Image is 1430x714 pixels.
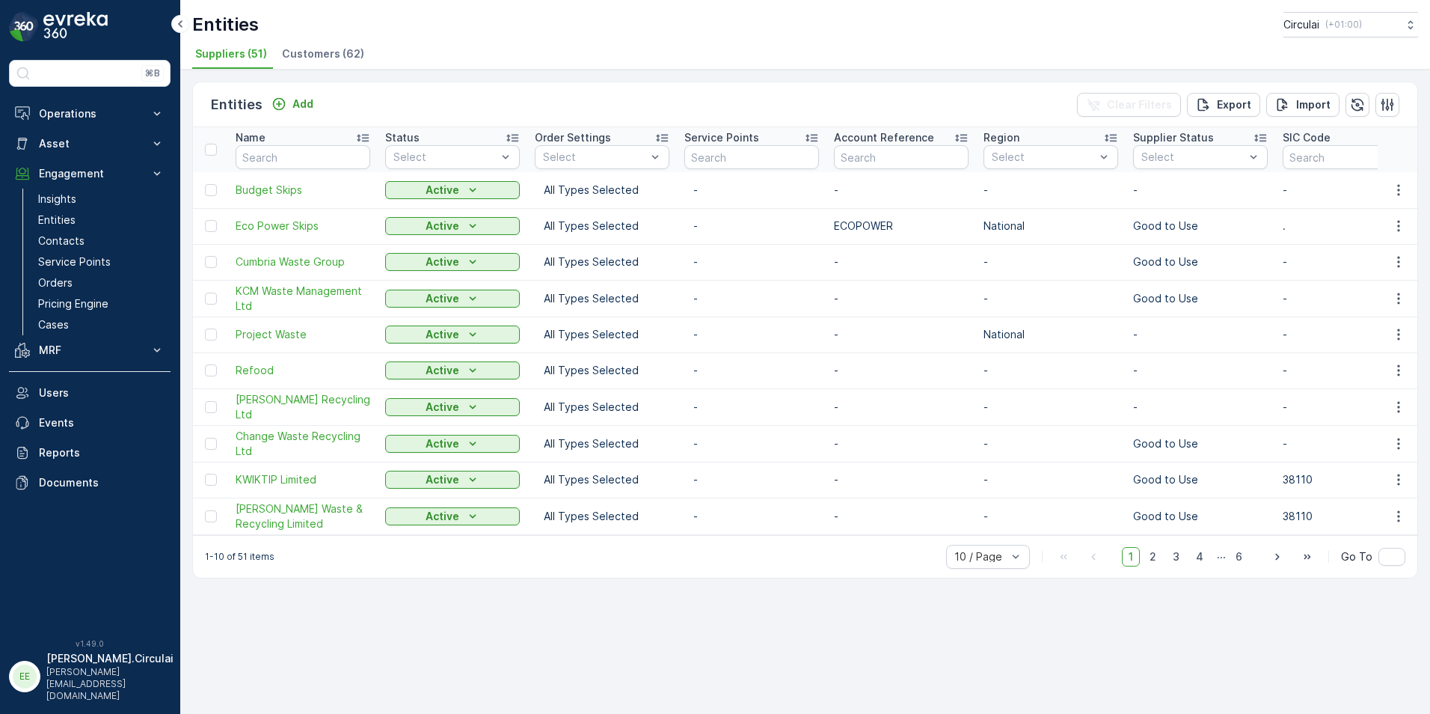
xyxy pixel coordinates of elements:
[1275,317,1425,353] td: -
[1341,549,1372,564] span: Go To
[426,254,459,269] p: Active
[1283,12,1418,37] button: Circulai(+01:00)
[826,280,976,317] td: -
[192,13,259,37] p: Entities
[1126,280,1275,317] td: Good to Use
[1126,462,1275,498] td: Good to Use
[826,244,976,280] td: -
[1229,547,1249,567] span: 6
[1283,130,1331,145] p: SIC Code
[9,651,171,702] button: EE[PERSON_NAME].Circulai[PERSON_NAME][EMAIL_ADDRESS][DOMAIN_NAME]
[693,219,810,234] p: -
[205,438,217,450] div: Toggle Row Selected
[236,183,370,198] a: Budget Skips
[693,254,810,269] p: -
[693,472,810,487] p: -
[1217,547,1226,567] p: ...
[535,130,611,145] p: Order Settings
[236,284,370,314] a: KCM Waste Management Ltd
[13,665,37,689] div: EE
[39,136,141,151] p: Asset
[426,183,459,198] p: Active
[1275,353,1425,388] td: -
[1283,17,1319,32] p: Circulai
[693,436,810,451] p: -
[9,468,171,498] a: Documents
[826,425,976,462] td: -
[426,472,459,487] p: Active
[693,509,810,524] p: -
[32,231,171,251] a: Contacts
[385,217,520,235] button: Active
[1275,388,1425,425] td: -
[1283,145,1417,169] input: Search
[32,314,171,335] a: Cases
[43,12,108,42] img: logo_dark-DEwI_e13.png
[992,150,1095,165] p: Select
[544,509,660,524] p: All Types Selected
[38,213,76,228] p: Entities
[1266,93,1340,117] button: Import
[1296,97,1331,112] p: Import
[976,208,1126,244] td: National
[426,436,459,451] p: Active
[826,388,976,425] td: -
[38,192,76,207] p: Insights
[39,385,165,400] p: Users
[205,293,217,305] div: Toggle Row Selected
[236,472,370,487] a: KWIKTIP Limited
[9,99,171,129] button: Operations
[9,378,171,408] a: Users
[826,353,976,388] td: -
[544,183,660,198] p: All Types Selected
[1189,547,1210,567] span: 4
[426,363,459,378] p: Active
[205,184,217,196] div: Toggle Row Selected
[236,219,370,234] a: Eco Power Skips
[9,129,171,159] button: Asset
[684,145,819,169] input: Search
[426,509,459,524] p: Active
[236,429,370,459] a: Change Waste Recycling Ltd
[39,475,165,490] p: Documents
[1275,244,1425,280] td: -
[205,329,217,341] div: Toggle Row Selected
[292,97,313,112] p: Add
[236,363,370,378] span: Refood
[38,275,73,290] p: Orders
[1275,280,1425,317] td: -
[976,353,1126,388] td: -
[693,183,810,198] p: -
[976,425,1126,462] td: -
[236,392,370,422] a: Keenan Recycling Ltd
[39,166,141,181] p: Engagement
[282,46,364,61] span: Customers (62)
[385,435,520,453] button: Active
[38,234,85,248] p: Contacts
[145,67,160,79] p: ⌘B
[236,254,370,269] a: Cumbria Waste Group
[1107,97,1172,112] p: Clear Filters
[32,293,171,314] a: Pricing Engine
[205,474,217,486] div: Toggle Row Selected
[39,106,141,121] p: Operations
[236,501,370,531] a: Melton Waste & Recycling Limited
[1133,130,1214,145] p: Supplier Status
[693,327,810,342] p: -
[976,280,1126,317] td: -
[1275,498,1425,534] td: 38110
[976,462,1126,498] td: -
[9,408,171,438] a: Events
[834,130,934,145] p: Account Reference
[1126,498,1275,534] td: Good to Use
[9,438,171,468] a: Reports
[693,363,810,378] p: -
[1122,547,1140,567] span: 1
[976,317,1126,353] td: National
[1275,172,1425,208] td: -
[544,291,660,306] p: All Types Selected
[426,291,459,306] p: Active
[1077,93,1181,117] button: Clear Filters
